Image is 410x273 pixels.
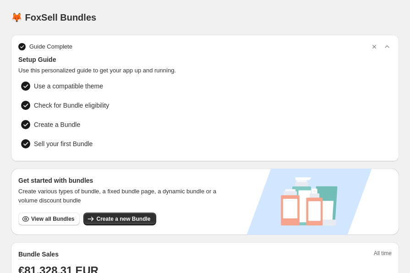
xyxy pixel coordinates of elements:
[29,42,72,51] span: Guide Complete
[18,66,392,75] span: Use this personalized guide to get your app up and running.
[18,213,80,225] button: View all Bundles
[374,250,392,260] span: All time
[18,250,59,259] h2: Bundle Sales
[34,120,80,129] span: Create a Bundle
[31,215,74,223] span: View all Bundles
[34,82,103,91] span: Use a compatible theme
[11,12,96,23] h1: 🦊 FoxSell Bundles
[18,55,392,64] span: Setup Guide
[18,187,221,205] span: Create various types of bundle, a fixed bundle page, a dynamic bundle or a volume discount bundle
[34,101,109,110] span: Check for Bundle eligibility
[96,215,150,223] span: Create a new Bundle
[18,176,221,185] h3: Get started with bundles
[83,213,156,225] button: Create a new Bundle
[34,139,93,148] span: Sell your first Bundle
